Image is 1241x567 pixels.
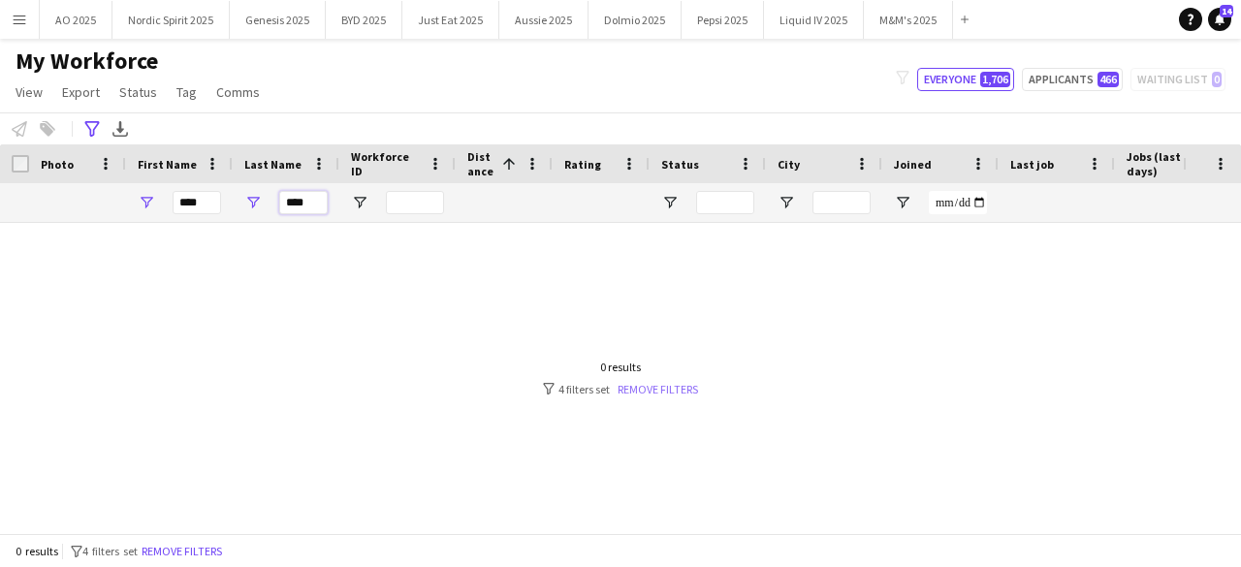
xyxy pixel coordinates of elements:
span: Tag [176,83,197,101]
button: BYD 2025 [326,1,402,39]
button: M&M's 2025 [864,1,953,39]
button: Aussie 2025 [499,1,589,39]
input: Workforce ID Filter Input [386,191,444,214]
a: Comms [208,79,268,105]
span: Jobs (last 90 days) [1127,149,1206,178]
input: Last Name Filter Input [279,191,328,214]
app-action-btn: Advanced filters [80,117,104,141]
span: Workforce ID [351,149,421,178]
span: Status [661,157,699,172]
span: Rating [564,157,601,172]
app-action-btn: Export XLSX [109,117,132,141]
button: Nordic Spirit 2025 [112,1,230,39]
span: Export [62,83,100,101]
a: Status [111,79,165,105]
button: Open Filter Menu [351,194,368,211]
span: 4 filters set [82,544,138,558]
span: 1,706 [980,72,1010,87]
span: Last Name [244,157,302,172]
span: First Name [138,157,197,172]
button: Pepsi 2025 [682,1,764,39]
input: Column with Header Selection [12,155,29,173]
input: Joined Filter Input [929,191,987,214]
input: City Filter Input [812,191,871,214]
button: Genesis 2025 [230,1,326,39]
a: Tag [169,79,205,105]
button: Everyone1,706 [917,68,1014,91]
a: View [8,79,50,105]
a: Export [54,79,108,105]
button: Open Filter Menu [138,194,155,211]
div: 0 results [543,360,698,374]
button: Open Filter Menu [661,194,679,211]
span: City [778,157,800,172]
button: Dolmio 2025 [589,1,682,39]
button: Just Eat 2025 [402,1,499,39]
span: Photo [41,157,74,172]
span: My Workforce [16,47,158,76]
span: Last job [1010,157,1054,172]
input: First Name Filter Input [173,191,221,214]
span: View [16,83,43,101]
button: Open Filter Menu [778,194,795,211]
input: Status Filter Input [696,191,754,214]
a: 14 [1208,8,1231,31]
button: AO 2025 [40,1,112,39]
button: Applicants466 [1022,68,1123,91]
div: 4 filters set [543,382,698,396]
button: Liquid IV 2025 [764,1,864,39]
button: Remove filters [138,541,226,562]
span: Comms [216,83,260,101]
span: 466 [1098,72,1119,87]
span: 14 [1220,5,1233,17]
button: Open Filter Menu [894,194,911,211]
button: Open Filter Menu [244,194,262,211]
span: Distance [467,149,494,178]
span: Joined [894,157,932,172]
a: Remove filters [618,382,698,396]
span: Status [119,83,157,101]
